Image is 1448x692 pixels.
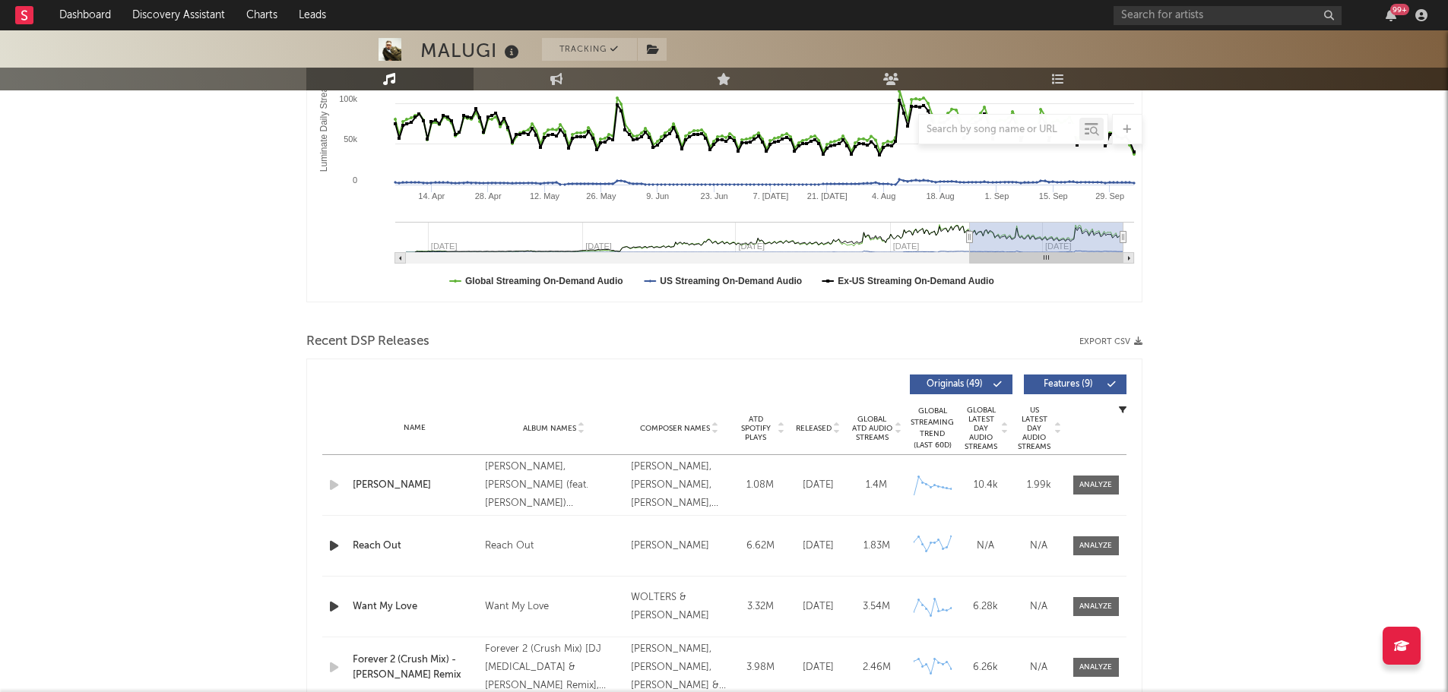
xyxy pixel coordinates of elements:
[851,539,902,554] div: 1.83M
[753,191,788,201] text: 7. [DATE]
[963,478,1009,493] div: 10.4k
[736,660,785,675] div: 3.98M
[910,374,1012,394] button: Originals(49)
[353,653,477,682] a: Forever 2 (Crush Mix) - [PERSON_NAME] Remix
[353,599,477,615] a: Want My Love
[339,94,357,103] text: 100k
[851,478,902,493] div: 1.4M
[1016,660,1062,675] div: N/A
[640,424,710,433] span: Composer Names
[793,539,844,554] div: [DATE]
[919,124,1079,136] input: Search by song name or URL
[851,415,893,442] span: Global ATD Audio Streams
[485,537,534,555] div: Reach Out
[660,276,802,286] text: US Streaming On-Demand Audio
[793,478,844,493] div: [DATE]
[352,175,356,185] text: 0
[474,191,501,201] text: 28. Apr
[920,380,990,389] span: Originals ( 49 )
[793,660,844,675] div: [DATE]
[631,589,728,625] div: WOLTERS & [PERSON_NAME]
[984,191,1009,201] text: 1. Sep
[485,598,549,616] div: Want My Love
[736,415,776,442] span: ATD Spotify Plays
[1034,380,1104,389] span: Features ( 9 )
[586,191,616,201] text: 26. May
[926,191,954,201] text: 18. Aug
[851,599,902,615] div: 3.54M
[353,422,477,434] div: Name
[353,478,477,493] a: [PERSON_NAME]
[700,191,727,201] text: 23. Jun
[963,599,1009,615] div: 6.28k
[963,539,1009,554] div: N/A
[736,478,785,493] div: 1.08M
[1016,478,1062,493] div: 1.99k
[806,191,847,201] text: 21. [DATE]
[523,424,576,433] span: Album Names
[646,191,669,201] text: 9. Jun
[542,38,637,61] button: Tracking
[1016,406,1053,451] span: US Latest Day Audio Streams
[306,333,429,351] span: Recent DSP Releases
[963,406,1000,451] span: Global Latest Day Audio Streams
[736,599,785,615] div: 3.32M
[318,75,329,172] text: Luminate Daily Streams
[631,537,728,555] div: [PERSON_NAME]
[796,424,832,433] span: Released
[872,191,895,201] text: 4. Aug
[910,406,955,451] div: Global Streaming Trend (Last 60D)
[851,660,902,675] div: 2.46M
[1016,599,1062,615] div: N/A
[1386,9,1396,21] button: 99+
[838,276,994,286] text: Ex-US Streaming On-Demand Audio
[353,539,477,554] a: Reach Out
[465,276,623,286] text: Global Streaming On-Demand Audio
[736,539,785,554] div: 6.62M
[1095,191,1124,201] text: 29. Sep
[1038,191,1067,201] text: 15. Sep
[418,191,445,201] text: 14. Apr
[963,660,1009,675] div: 6.26k
[1024,374,1126,394] button: Features(9)
[1114,6,1342,25] input: Search for artists
[631,458,728,513] div: [PERSON_NAME], [PERSON_NAME], [PERSON_NAME], [PERSON_NAME], [PERSON_NAME] +1 others
[529,191,559,201] text: 12. May
[485,458,623,513] div: [PERSON_NAME], [PERSON_NAME] (feat. [PERSON_NAME]) [[PERSON_NAME] Remix]
[1390,4,1409,15] div: 99 +
[420,38,523,63] div: MALUGI
[1079,337,1142,346] button: Export CSV
[793,599,844,615] div: [DATE]
[1016,539,1062,554] div: N/A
